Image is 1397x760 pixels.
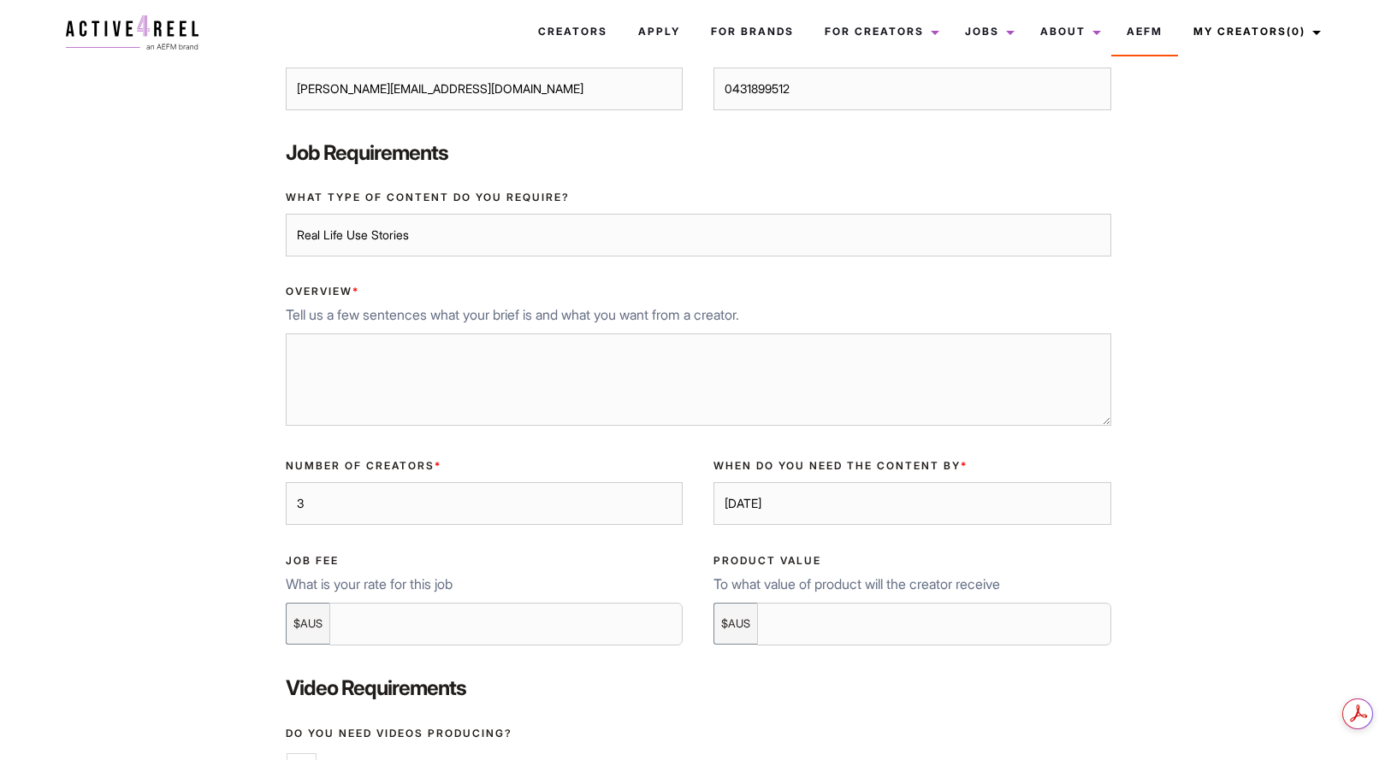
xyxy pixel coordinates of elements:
a: For Brands [696,9,809,55]
a: AEFM [1111,9,1178,55]
a: For Creators [809,9,950,55]
label: When do you need the content by [713,458,1111,474]
p: Tell us a few sentences what your brief is and what you want from a creator. [286,304,1112,325]
label: Video Requirements [286,674,684,703]
a: Jobs [950,9,1025,55]
label: Number of creators [286,458,684,474]
a: Apply [623,9,696,55]
div: $AUS [713,603,757,645]
a: My Creators(0) [1178,9,1331,55]
a: Creators [523,9,623,55]
div: $AUS [286,603,329,645]
p: What is your rate for this job [286,574,684,594]
label: Job Requirements [286,138,1112,168]
label: Overview [286,284,1112,299]
label: What type of content do you require? [286,190,1112,205]
label: Do you need videos producing? [286,726,512,741]
p: To what value of product will the creator receive [713,574,1111,594]
span: (0) [1287,25,1305,38]
img: a4r-logo.svg [66,15,198,50]
label: Product Value [713,553,1111,569]
a: About [1025,9,1111,55]
label: Job Fee [286,553,684,569]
